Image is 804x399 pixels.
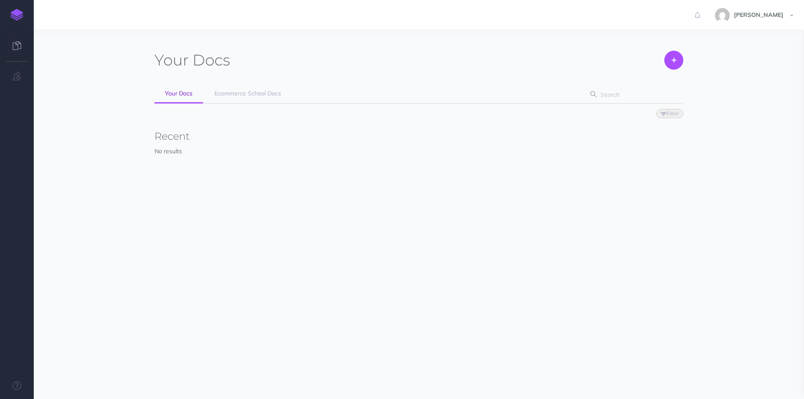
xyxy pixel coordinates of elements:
h3: Recent [154,131,683,142]
img: 773ddf364f97774a49de44848d81cdba.jpg [715,8,730,23]
img: logo-mark.svg [11,9,23,21]
a: Ecommerce School Docs [204,84,292,103]
span: Your [154,51,189,69]
input: Search [598,87,670,102]
h1: Docs [154,51,230,70]
a: Your Docs [154,84,203,103]
span: [PERSON_NAME] [730,11,788,19]
span: Ecommerce School Docs [214,90,281,97]
button: Filter [656,109,683,118]
span: Your Docs [165,90,192,97]
p: No results [154,147,683,156]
